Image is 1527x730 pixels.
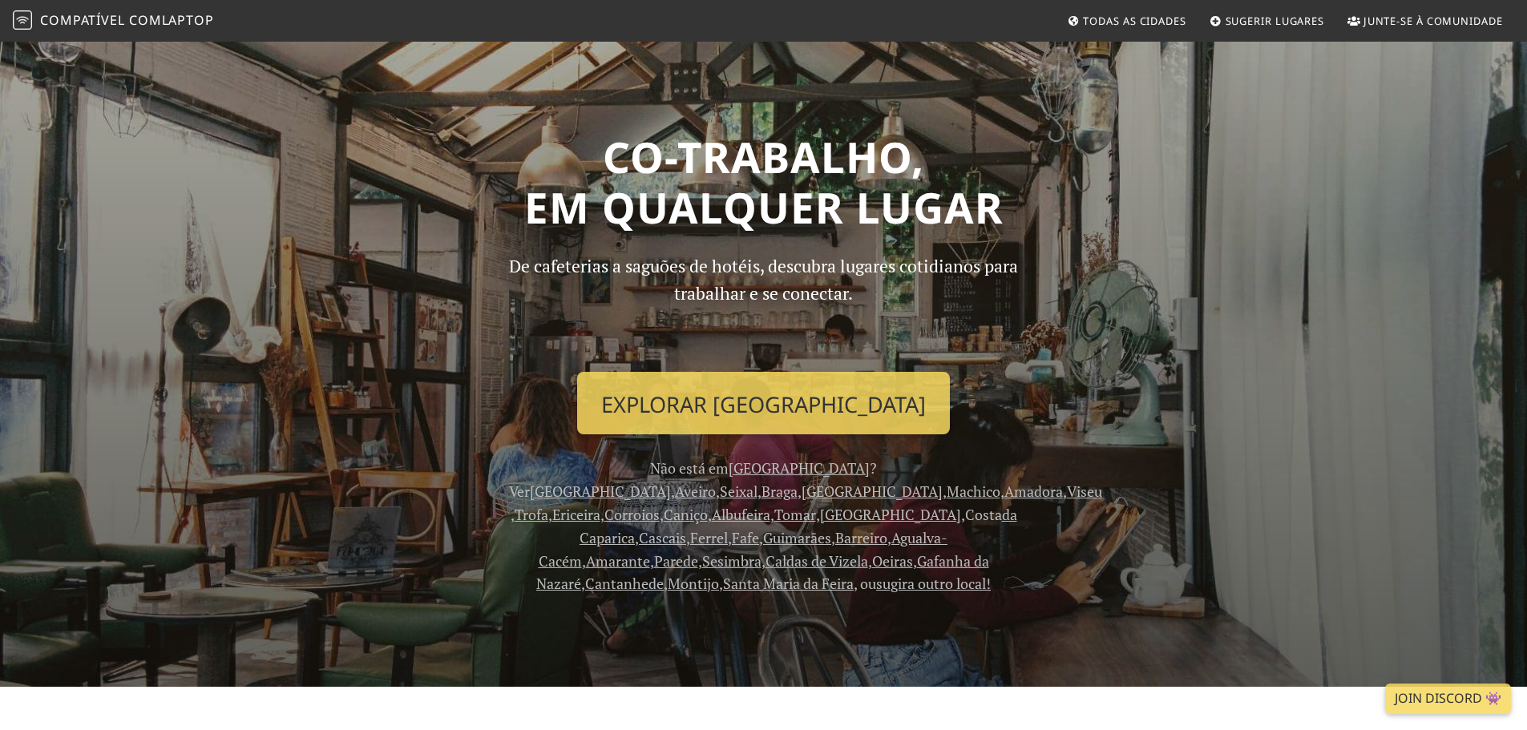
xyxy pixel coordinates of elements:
[690,528,728,547] a: Ferrel
[698,551,702,571] font: ,
[600,505,604,524] font: ,
[1341,6,1509,35] a: Junte-se à comunidade
[868,551,872,571] font: ,
[1000,482,1004,501] font: ,
[686,528,690,547] font: ,
[601,389,926,419] font: Explorar [GEOGRAPHIC_DATA]
[712,505,770,524] a: Albufeira
[1004,482,1063,501] a: Amadora
[766,551,868,571] a: Caldas de Vizela
[965,505,1002,524] font: Costa
[759,528,763,547] font: ,
[650,458,729,478] font: Não está em
[816,505,820,524] font: ,
[720,482,757,501] a: Seixal
[798,482,802,501] font: ,
[854,574,876,593] font: , ou
[530,482,671,501] a: [GEOGRAPHIC_DATA]
[40,11,162,29] font: Compatível com
[524,179,1004,236] font: em qualquer lugar
[872,551,913,571] a: Oeiras
[582,551,586,571] font: ,
[1203,6,1331,35] a: Sugerir lugares
[509,255,1018,305] font: De cafeterias a saguões de hotéis, descubra lugares cotidianos para trabalhar e se conectar.
[664,574,668,593] font: ,
[515,505,548,524] a: Trofa
[708,505,712,524] font: ,
[604,505,660,524] a: Corroios
[774,505,816,524] a: Tomar
[675,482,716,501] a: Aveiro
[835,528,887,547] a: Barreiro
[586,551,650,571] a: Amarante
[729,458,870,478] a: [GEOGRAPHIC_DATA]
[702,551,761,571] font: Sesimbra
[913,551,917,571] font: ,
[650,551,654,571] font: ,
[585,574,664,593] a: Cantanhede
[943,482,947,501] font: ,
[716,482,720,501] font: ,
[876,574,991,593] a: sugira outro local!
[13,7,216,35] a: LaptopFriendly Compatível comlaptop
[947,482,1000,501] a: Machico
[671,482,675,501] font: ,
[654,551,698,571] a: Parede
[761,482,798,501] a: Braga
[664,505,708,524] a: Caniço
[539,528,948,571] a: Agualva-Cacém
[668,574,719,593] a: Montijo
[1226,14,1325,28] font: Sugerir lugares
[1385,684,1511,714] a: Join Discord 👾
[511,482,1102,524] a: Viseu ,
[732,528,759,547] a: Fafe
[757,482,761,501] font: ,
[802,482,943,501] a: [GEOGRAPHIC_DATA]
[770,505,774,524] font: ,
[1083,14,1186,28] font: Todas as cidades
[639,528,686,547] a: Cascais
[820,505,961,524] a: [GEOGRAPHIC_DATA]
[162,11,214,29] font: laptop
[1061,6,1193,35] a: Todas as cidades
[660,505,664,524] font: ,
[580,505,1017,547] a: da Caparica
[13,10,32,30] img: LaptopFriendly
[723,574,854,593] a: Santa Maria da Feira
[763,528,831,547] a: Guimarães
[577,372,950,434] a: Explorar [GEOGRAPHIC_DATA]
[831,528,835,547] font: ,
[1363,14,1503,28] font: Junte-se à comunidade
[719,574,723,593] font: ,
[581,574,585,593] font: ,
[603,128,924,185] font: Co-trabalho,
[635,528,639,547] font: ,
